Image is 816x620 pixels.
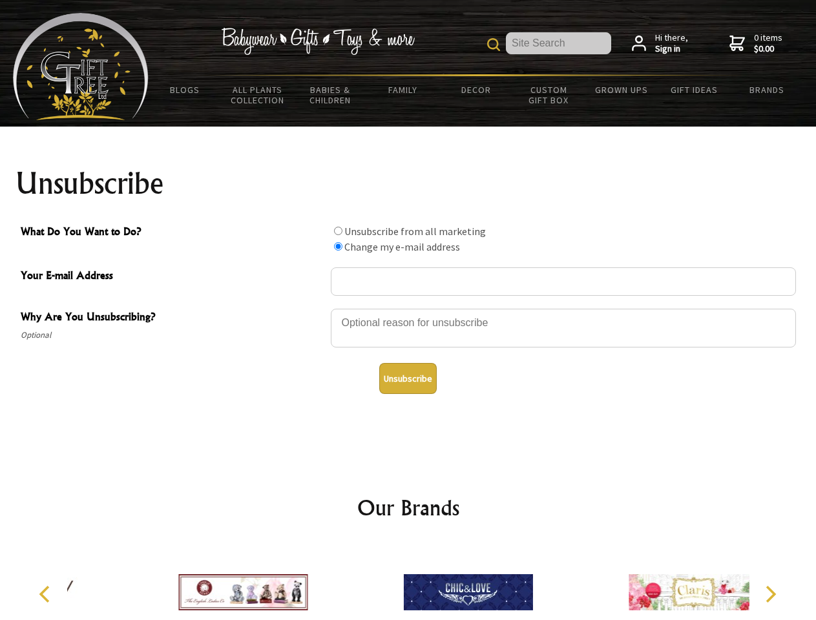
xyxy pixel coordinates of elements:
[731,76,804,103] a: Brands
[294,76,367,114] a: Babies & Children
[632,32,688,55] a: Hi there,Sign in
[221,28,415,55] img: Babywear - Gifts - Toys & more
[344,225,486,238] label: Unsubscribe from all marketing
[21,309,324,327] span: Why Are You Unsubscribing?
[512,76,585,114] a: Custom Gift Box
[222,76,295,114] a: All Plants Collection
[754,32,782,55] span: 0 items
[344,240,460,253] label: Change my e-mail address
[506,32,611,54] input: Site Search
[334,227,342,235] input: What Do You Want to Do?
[729,32,782,55] a: 0 items$0.00
[658,76,731,103] a: Gift Ideas
[439,76,512,103] a: Decor
[32,580,61,608] button: Previous
[754,43,782,55] strong: $0.00
[655,32,688,55] span: Hi there,
[334,242,342,251] input: What Do You Want to Do?
[379,363,437,394] button: Unsubscribe
[21,327,324,343] span: Optional
[16,168,801,199] h1: Unsubscribe
[655,43,688,55] strong: Sign in
[331,267,796,296] input: Your E-mail Address
[21,267,324,286] span: Your E-mail Address
[21,223,324,242] span: What Do You Want to Do?
[149,76,222,103] a: BLOGS
[367,76,440,103] a: Family
[13,13,149,120] img: Babyware - Gifts - Toys and more...
[585,76,658,103] a: Grown Ups
[487,38,500,51] img: product search
[756,580,784,608] button: Next
[26,492,791,523] h2: Our Brands
[331,309,796,347] textarea: Why Are You Unsubscribing?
